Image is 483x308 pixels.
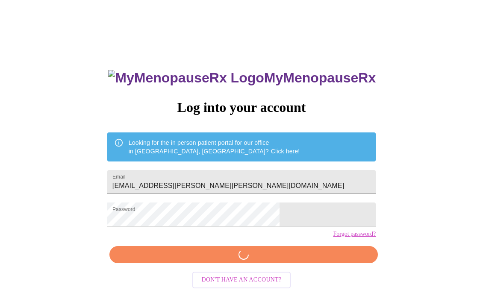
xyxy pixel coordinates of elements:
h3: MyMenopauseRx [108,70,376,86]
h3: Log into your account [107,100,376,115]
img: MyMenopauseRx Logo [108,70,264,86]
button: Don't have an account? [192,272,291,288]
div: Looking for the in person patient portal for our office in [GEOGRAPHIC_DATA], [GEOGRAPHIC_DATA]? [129,135,300,159]
a: Don't have an account? [190,276,293,283]
span: Don't have an account? [202,275,282,285]
a: Click here! [271,148,300,155]
a: Forgot password? [333,231,376,238]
